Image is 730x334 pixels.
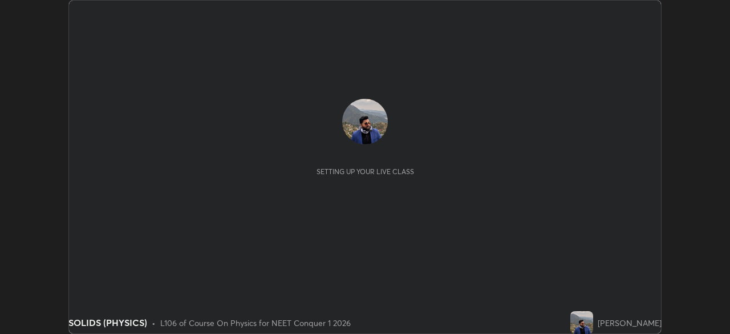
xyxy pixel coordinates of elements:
div: SOLIDS (PHYSICS) [68,316,147,329]
div: [PERSON_NAME] [598,317,662,329]
div: L106 of Course On Physics for NEET Conquer 1 2026 [160,317,351,329]
div: • [152,317,156,329]
div: Setting up your live class [317,167,414,176]
img: 32457bb2dde54d7ea7c34c8e2a2521d0.jpg [342,99,388,144]
img: 32457bb2dde54d7ea7c34c8e2a2521d0.jpg [570,311,593,334]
